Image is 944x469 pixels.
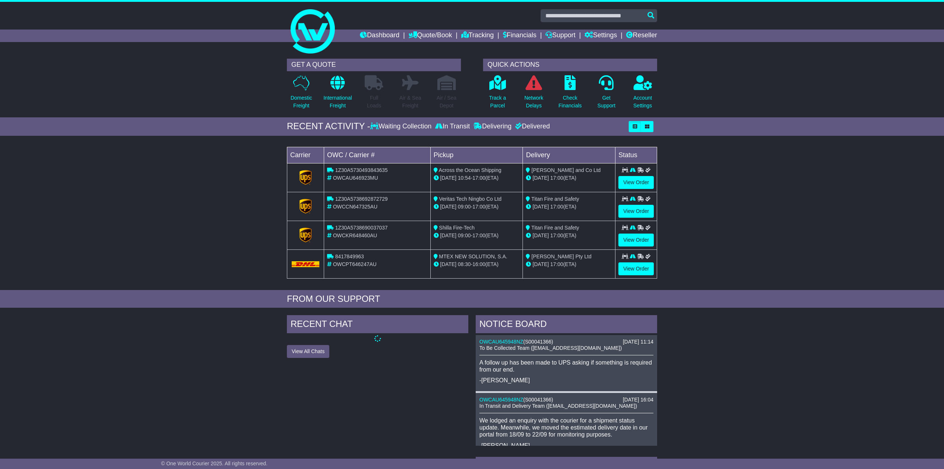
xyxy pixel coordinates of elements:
[626,30,657,42] a: Reseller
[439,167,502,173] span: Across the Ocean Shipping
[531,225,579,231] span: Titan Fire and Safety
[161,461,268,466] span: © One World Courier 2025. All rights reserved.
[287,147,324,163] td: Carrier
[531,167,601,173] span: [PERSON_NAME] and Co Ltd
[335,254,364,259] span: 8417849963
[545,30,575,42] a: Support
[292,261,319,267] img: DHL.png
[618,176,654,189] a: View Order
[333,175,378,181] span: OWCAU646923MU
[458,204,471,210] span: 09:00
[524,94,543,110] p: Network Delays
[559,94,582,110] p: Check Financials
[489,75,506,114] a: Track aParcel
[440,261,457,267] span: [DATE]
[287,121,370,132] div: RECENT ACTIVITY -
[550,204,563,210] span: 17:00
[434,232,520,239] div: - (ETA)
[532,175,549,181] span: [DATE]
[526,174,612,182] div: (ETA)
[472,261,485,267] span: 16:00
[434,174,520,182] div: - (ETA)
[437,94,457,110] p: Air / Sea Depot
[525,339,552,345] span: S00041366
[333,232,377,238] span: OWCKR648460AU
[299,170,312,185] img: GetCarrierServiceLogo
[333,204,378,210] span: OWCCN647325AU
[440,232,457,238] span: [DATE]
[531,196,579,202] span: Titan Fire and Safety
[287,345,329,358] button: View All Chats
[299,228,312,242] img: GetCarrierServiceLogo
[615,147,657,163] td: Status
[323,75,352,114] a: InternationalFreight
[291,94,312,110] p: Domestic Freight
[623,339,653,345] div: [DATE] 11:14
[335,225,388,231] span: 1Z30A5738690037037
[324,147,431,163] td: OWC / Carrier #
[370,123,433,131] div: Waiting Collection
[634,94,652,110] p: Account Settings
[479,442,653,449] p: -[PERSON_NAME]
[287,315,468,335] div: RECENT CHAT
[434,203,520,211] div: - (ETA)
[335,196,388,202] span: 1Z30A5738692872729
[440,204,457,210] span: [DATE]
[597,75,616,114] a: GetSupport
[479,345,622,351] span: To Be Collected Team ([EMAIL_ADDRESS][DOMAIN_NAME])
[550,232,563,238] span: 17:00
[483,59,657,71] div: QUICK ACTIONS
[618,262,654,275] a: View Order
[532,204,549,210] span: [DATE]
[479,339,653,345] div: ( )
[479,339,523,345] a: OWCAU645948NZ
[523,147,615,163] td: Delivery
[558,75,582,114] a: CheckFinancials
[479,417,653,438] p: We lodged an enquiry with the courier for a shipment status update. Meanwhile, we moved the estim...
[479,403,637,409] span: In Transit and Delivery Team ([EMAIL_ADDRESS][DOMAIN_NAME])
[333,261,376,267] span: OWCPT646247AU
[360,30,399,42] a: Dashboard
[479,359,653,373] p: A follow up has been made to UPS asking if something is required from our end.
[526,232,612,239] div: (ETA)
[458,175,471,181] span: 10:54
[550,261,563,267] span: 17:00
[526,203,612,211] div: (ETA)
[434,261,520,268] div: - (ETA)
[409,30,452,42] a: Quote/Book
[323,94,352,110] p: International Freight
[584,30,617,42] a: Settings
[623,397,653,403] div: [DATE] 16:04
[476,315,657,335] div: NOTICE BOARD
[439,196,502,202] span: Veritas Tech Ningbo Co Ltd
[525,397,552,403] span: S00041366
[440,175,457,181] span: [DATE]
[299,199,312,214] img: GetCarrierServiceLogo
[532,261,549,267] span: [DATE]
[439,254,507,259] span: MTEX NEW SOLUTION, S.A.
[526,261,612,268] div: (ETA)
[472,123,513,131] div: Delivering
[503,30,537,42] a: Financials
[618,234,654,246] a: View Order
[287,294,657,304] div: FROM OUR SUPPORT
[633,75,653,114] a: AccountSettings
[472,232,485,238] span: 17:00
[532,232,549,238] span: [DATE]
[461,30,494,42] a: Tracking
[618,205,654,218] a: View Order
[479,397,523,403] a: OWCAU645948NZ
[550,175,563,181] span: 17:00
[335,167,388,173] span: 1Z30A5730493843635
[479,397,653,403] div: ( )
[458,261,471,267] span: 08:30
[513,123,550,131] div: Delivered
[472,204,485,210] span: 17:00
[430,147,523,163] td: Pickup
[479,377,653,384] p: -[PERSON_NAME]
[524,75,544,114] a: NetworkDelays
[489,94,506,110] p: Track a Parcel
[439,225,475,231] span: Shilla Fire-Tech
[287,59,461,71] div: GET A QUOTE
[597,94,615,110] p: Get Support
